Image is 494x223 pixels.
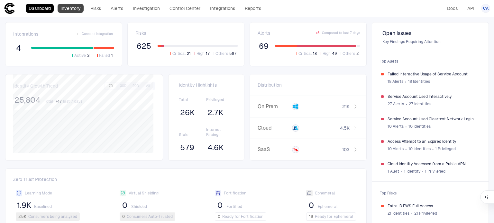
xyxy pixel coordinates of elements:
span: 18 [313,51,317,56]
span: Total [44,99,53,104]
span: 1.9K [17,201,32,210]
span: On Prem [258,103,289,110]
span: 2.7K [207,108,224,117]
span: 27 Alerts [388,101,404,107]
span: Top Alerts [376,55,485,68]
span: 1 Identity [404,169,420,174]
button: 0 [306,200,316,210]
span: 10 Alerts [388,124,404,129]
span: ∙ [411,209,413,218]
span: ∙ [405,144,407,154]
span: Active [74,53,86,58]
button: Connect Integration [74,30,114,38]
span: Risks [135,30,146,36]
span: Failed [99,53,110,58]
span: 17 [206,51,210,56]
button: Critical18 [295,51,318,56]
span: Identity Highlights [179,82,234,88]
button: 30D [117,83,129,89]
span: Baselined [34,204,52,209]
button: High49 [319,51,338,56]
span: Access Attempt to an Expired Identity [388,139,480,144]
button: 4 [13,43,23,53]
a: Docs [444,4,461,13]
span: 4.5K [340,125,350,131]
span: High [197,51,205,56]
span: Critical [172,51,186,56]
span: ∙ [405,122,407,131]
span: last 7 days [63,99,82,104]
span: Critical [298,51,312,56]
button: CA [481,4,490,13]
button: 625 [135,41,152,51]
span: + 51 [316,31,321,35]
button: 26K [179,107,196,118]
span: Key Findings Requiring Attention [382,39,478,44]
span: Cloud Identity Accessed from a Public VPN [388,161,480,167]
span: Service Account Used Cleartext Network Login [388,116,480,122]
span: 3 [87,53,89,58]
span: 1 Privileged [425,169,445,174]
span: 10 Identities [408,146,431,151]
button: 7D [105,83,116,89]
a: Investigation [130,4,163,13]
span: 10 Identities [408,124,431,129]
a: Reports [242,4,264,13]
button: 2.7K [206,107,225,118]
span: 625 [137,41,151,51]
button: 579 [179,142,196,153]
span: Identity Growth Trend [13,83,58,89]
button: Failed1 [96,53,114,58]
button: Active3 [71,53,91,58]
span: 1 Alert [388,169,399,174]
span: 579 [180,143,194,152]
span: Failed Interactive Usage of Service Account [388,72,480,77]
span: Service Account Used Interactively [388,94,480,99]
span: 0 [218,214,220,219]
span: 49 [332,51,337,56]
a: Dashboard [26,4,54,13]
span: 69 [259,41,269,51]
button: High17 [193,51,211,56]
a: Control Center [167,4,203,13]
span: 26K [180,108,195,117]
span: + 17 [56,99,62,104]
span: Ephemeral [318,204,337,209]
span: Entra ID EWS Full Access [388,203,480,209]
span: SaaS [258,146,289,153]
span: Connect Integration [82,32,113,36]
span: 1 Privileged [435,146,456,151]
button: 0 [120,200,130,210]
span: 18 Identities [408,79,430,84]
span: Internet Facing [206,127,234,137]
button: 25,804 [13,95,41,105]
span: ∙ [405,77,407,86]
span: Top Risks [376,187,485,200]
span: Fortification [224,191,246,196]
span: Virtual Shielding [129,191,159,196]
span: 10 Alerts [388,146,404,151]
span: ∙ [422,167,424,176]
span: Alerts [258,30,270,36]
span: Integrations [13,31,38,37]
button: 0 [215,200,225,210]
span: 19 [309,214,313,219]
span: Zero Trust Protection [13,176,359,185]
span: 21K [342,104,350,109]
span: 1 [111,53,113,58]
button: Critical21 [169,51,192,56]
button: 19Ready for Ephemeral [306,212,356,221]
button: All [142,83,154,89]
span: CA [483,6,489,11]
span: Compared to last 7 days [322,31,360,35]
span: Stale [179,132,206,137]
a: Alerts [108,4,126,13]
span: Learning Mode [25,191,52,196]
span: 27 Identities [409,101,431,107]
span: 0 [217,201,223,210]
span: High [323,51,331,56]
button: 1.9K [16,200,33,210]
a: Integrations [207,4,238,13]
span: Ready for Fortification [222,214,263,219]
button: 0Ready for Fortification [215,212,266,221]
